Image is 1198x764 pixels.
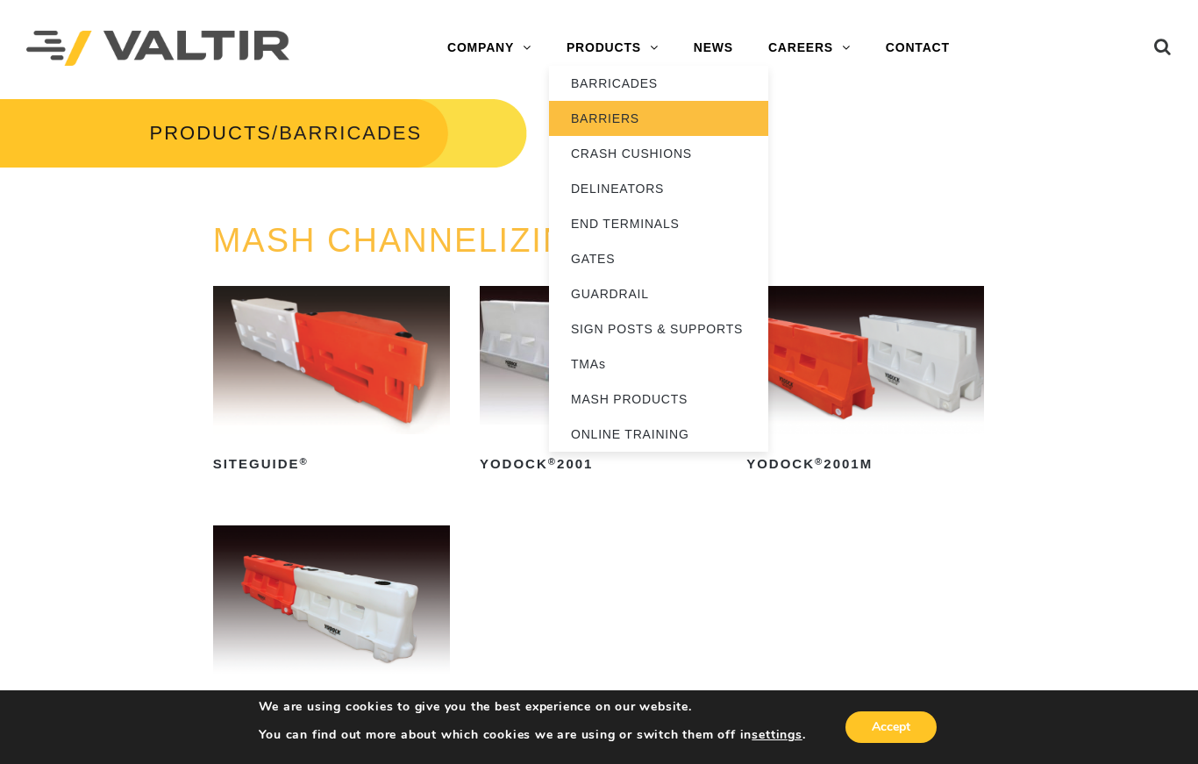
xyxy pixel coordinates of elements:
a: SiteGuide® [213,286,451,478]
a: BARRICADES [549,66,768,101]
a: SIGN POSTS & SUPPORTS [549,311,768,346]
a: BARRIERS [549,101,768,136]
sup: ® [300,456,309,467]
sup: ® [548,456,557,467]
p: We are using cookies to give you the best experience on our website. [259,699,806,715]
a: CRASH CUSHIONS [549,136,768,171]
p: You can find out more about which cookies we are using or switch them off in . [259,727,806,743]
a: NEWS [676,31,751,66]
button: Accept [845,711,937,743]
a: ONLINE TRAINING [549,417,768,452]
a: PRODUCTS [549,31,676,66]
a: CAREERS [751,31,868,66]
a: TMAs [549,346,768,382]
a: Yodock®2001M [746,286,984,478]
img: Yodock 2001 Water Filled Barrier and Barricade [480,286,717,434]
img: Valtir [26,31,289,67]
a: Yodock®2001 [480,286,717,478]
h2: Yodock 2001 [480,450,717,478]
a: MASH CHANNELIZING DEVICES [213,222,767,259]
a: DELINEATORS [549,171,768,206]
a: END TERMINALS [549,206,768,241]
a: MASH PRODUCTS [549,382,768,417]
a: CONTACT [868,31,967,66]
a: PRODUCTS [150,122,272,144]
a: GUARDRAIL [549,276,768,311]
sup: ® [815,456,824,467]
a: COMPANY [430,31,549,66]
h2: SiteGuide [213,450,451,478]
h2: Yodock 2001M [746,450,984,478]
a: Yodock®2001MB [213,525,451,718]
a: GATES [549,241,768,276]
button: settings [752,727,802,743]
span: BARRICADES [279,122,422,144]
